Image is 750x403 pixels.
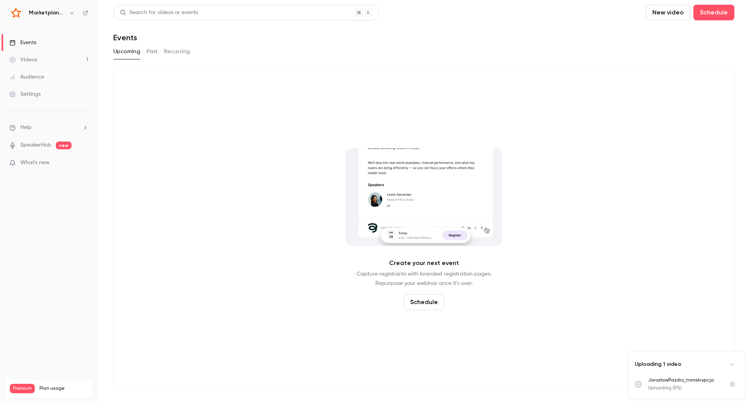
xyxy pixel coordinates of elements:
[357,269,491,288] p: Capture registrants with branded registration pages. Repurpose your webinar once it's over.
[9,124,88,132] li: help-dropdown-opener
[648,385,720,392] p: Uploading (0%)
[404,294,445,310] button: Schedule
[9,90,41,98] div: Settings
[113,33,137,42] h1: Events
[9,73,44,81] div: Audience
[146,45,158,58] button: Past
[20,159,50,167] span: What's new
[120,9,198,17] div: Search for videos or events
[39,385,88,392] span: Plan usage
[79,159,88,167] iframe: Noticeable Trigger
[726,358,739,371] button: Collapse uploads list
[20,124,32,132] span: Help
[10,7,22,19] img: Marketplanet | Powered by Hubexo
[113,45,140,58] button: Upcoming
[56,141,71,149] span: new
[635,360,681,368] p: Uploading 1 video
[164,45,190,58] button: Recurring
[629,377,745,398] ul: Uploads list
[20,141,51,149] a: SpeakerHub
[9,39,36,47] div: Events
[726,378,739,390] button: Cancel upload
[648,377,720,384] p: JarosławPazdro_transkrypcja
[9,56,37,64] div: Videos
[693,5,734,20] button: Schedule
[389,258,459,268] p: Create your next event
[646,5,690,20] button: New video
[10,384,35,393] span: Premium
[29,9,66,17] h6: Marketplanet | Powered by Hubexo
